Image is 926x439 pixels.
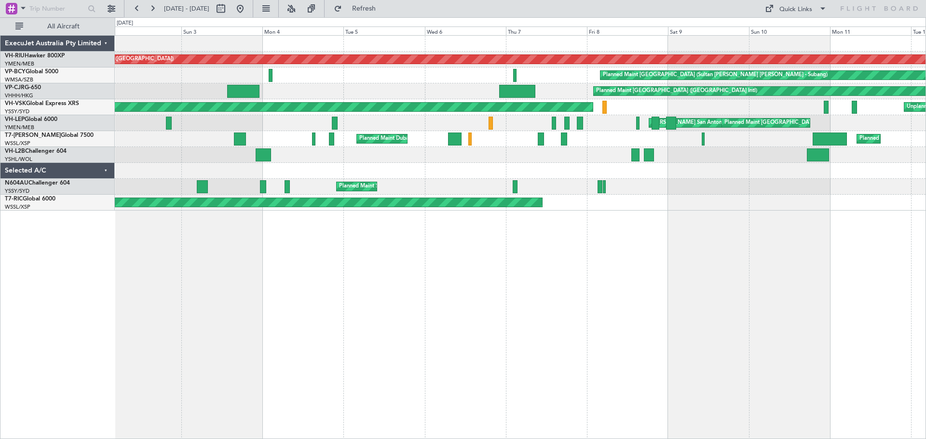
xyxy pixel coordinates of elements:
div: Planned Maint Dubai (Al Maktoum Intl) [359,132,454,146]
span: Refresh [344,5,384,12]
div: Tue 5 [343,27,424,35]
span: VH-RIU [5,53,25,59]
a: N604AUChallenger 604 [5,180,70,186]
span: T7-[PERSON_NAME] [5,133,61,138]
div: Sun 10 [749,27,830,35]
div: Wed 6 [425,27,506,35]
div: Thu 7 [506,27,587,35]
a: YSHL/WOL [5,156,32,163]
a: WSSL/XSP [5,203,30,211]
a: T7-[PERSON_NAME]Global 7500 [5,133,94,138]
a: VH-RIUHawker 800XP [5,53,65,59]
span: VP-CJR [5,85,25,91]
a: WMSA/SZB [5,76,33,83]
button: All Aircraft [11,19,105,34]
span: [DATE] - [DATE] [164,4,209,13]
a: WSSL/XSP [5,140,30,147]
button: Refresh [329,1,387,16]
span: All Aircraft [25,23,102,30]
a: VHHH/HKG [5,92,33,99]
div: Planned Maint [GEOGRAPHIC_DATA] (Sultan [PERSON_NAME] [PERSON_NAME] - Subang) [603,68,828,82]
span: VH-VSK [5,101,26,106]
a: YSSY/SYD [5,187,29,195]
a: VH-L2BChallenger 604 [5,148,67,154]
div: Planned Maint [GEOGRAPHIC_DATA] ([GEOGRAPHIC_DATA] International) [724,116,909,130]
a: YMEN/MEB [5,124,34,131]
span: VH-LEP [5,117,25,122]
a: VH-LEPGlobal 6000 [5,117,57,122]
div: Mon 11 [830,27,911,35]
div: Planned Maint Sydney ([PERSON_NAME] Intl) [339,179,451,194]
div: Planned Maint [GEOGRAPHIC_DATA] ([GEOGRAPHIC_DATA] Intl) [596,84,757,98]
span: T7-RIC [5,196,23,202]
div: [DATE] [117,19,133,27]
div: Quick Links [779,5,812,14]
a: VP-CJRG-650 [5,85,41,91]
div: Fri 8 [587,27,668,35]
div: Sat 2 [100,27,181,35]
a: T7-RICGlobal 6000 [5,196,55,202]
a: VP-BCYGlobal 5000 [5,69,58,75]
div: Sun 3 [181,27,262,35]
a: YMEN/MEB [5,60,34,67]
span: VP-BCY [5,69,26,75]
div: [PERSON_NAME] San Antonio (San Antonio Intl) [652,116,770,130]
span: N604AU [5,180,28,186]
button: Quick Links [760,1,831,16]
a: YSSY/SYD [5,108,29,115]
span: VH-L2B [5,148,25,154]
input: Trip Number [29,1,85,16]
div: Mon 4 [262,27,343,35]
div: Sat 9 [668,27,749,35]
a: VH-VSKGlobal Express XRS [5,101,79,106]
